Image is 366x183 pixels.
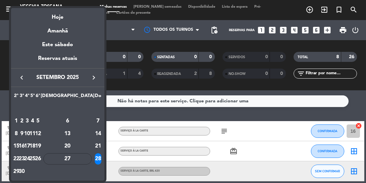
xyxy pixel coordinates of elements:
td: 27 de setembro de 2025 [41,153,94,165]
td: 24 de setembro de 2025 [24,153,30,165]
td: 5 de setembro de 2025 [35,115,40,127]
div: Amanhã [11,22,104,35]
td: 15 de setembro de 2025 [14,140,19,153]
td: 11 de setembro de 2025 [30,127,35,140]
td: 20 de setembro de 2025 [41,140,94,153]
div: 3 [25,115,30,127]
td: 29 de setembro de 2025 [14,165,19,178]
span: setembro 2025 [28,73,88,82]
th: Quarta-feira [24,92,30,102]
button: keyboard_arrow_left [16,73,28,82]
div: Reservas atuais [11,54,104,68]
td: 22 de setembro de 2025 [14,153,19,165]
td: 21 de setembro de 2025 [94,140,102,153]
td: 17 de setembro de 2025 [24,140,30,153]
div: 21 [95,141,101,152]
div: 25 [30,153,35,165]
td: 1 de setembro de 2025 [14,115,19,127]
th: Sábado [41,92,94,102]
td: 3 de setembro de 2025 [24,115,30,127]
td: 8 de setembro de 2025 [14,127,19,140]
div: 27 [43,153,92,165]
td: SET [14,102,102,115]
td: 6 de setembro de 2025 [41,115,94,127]
div: 29 [14,166,19,177]
div: 30 [19,166,24,177]
div: 1 [14,115,19,127]
div: 16 [19,141,24,152]
div: 12 [35,128,40,140]
div: 10 [25,128,30,140]
td: 9 de setembro de 2025 [19,127,24,140]
div: 13 [43,128,92,140]
th: Quinta-feira [30,92,35,102]
td: 28 de setembro de 2025 [94,153,102,165]
div: Hoje [11,8,104,22]
td: 30 de setembro de 2025 [19,165,24,178]
td: 16 de setembro de 2025 [19,140,24,153]
div: Este sábado [11,35,104,54]
div: 4 [30,115,35,127]
div: 23 [19,153,24,165]
div: 15 [14,141,19,152]
div: 19 [35,141,40,152]
td: 18 de setembro de 2025 [30,140,35,153]
div: 2 [19,115,24,127]
div: 8 [14,128,19,140]
button: keyboard_arrow_right [88,73,100,82]
td: 4 de setembro de 2025 [30,115,35,127]
div: 28 [95,153,101,165]
td: 10 de setembro de 2025 [24,127,30,140]
div: 24 [25,153,30,165]
div: 22 [14,153,19,165]
td: 2 de setembro de 2025 [19,115,24,127]
div: 6 [43,115,92,127]
td: 14 de setembro de 2025 [94,127,102,140]
th: Segunda-feira [14,92,19,102]
div: 9 [19,128,24,140]
div: 11 [30,128,35,140]
div: 18 [30,141,35,152]
i: keyboard_arrow_right [90,74,98,82]
div: 26 [35,153,40,165]
th: Domingo [94,92,102,102]
td: 26 de setembro de 2025 [35,153,40,165]
td: 23 de setembro de 2025 [19,153,24,165]
div: 7 [95,115,101,127]
div: 20 [43,141,92,152]
i: keyboard_arrow_left [18,74,26,82]
div: 14 [95,128,101,140]
td: 19 de setembro de 2025 [35,140,40,153]
th: Terça-feira [19,92,24,102]
td: 25 de setembro de 2025 [30,153,35,165]
td: 7 de setembro de 2025 [94,115,102,127]
td: 13 de setembro de 2025 [41,127,94,140]
div: 5 [35,115,40,127]
td: 12 de setembro de 2025 [35,127,40,140]
th: Sexta-feira [35,92,40,102]
div: 17 [25,141,30,152]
